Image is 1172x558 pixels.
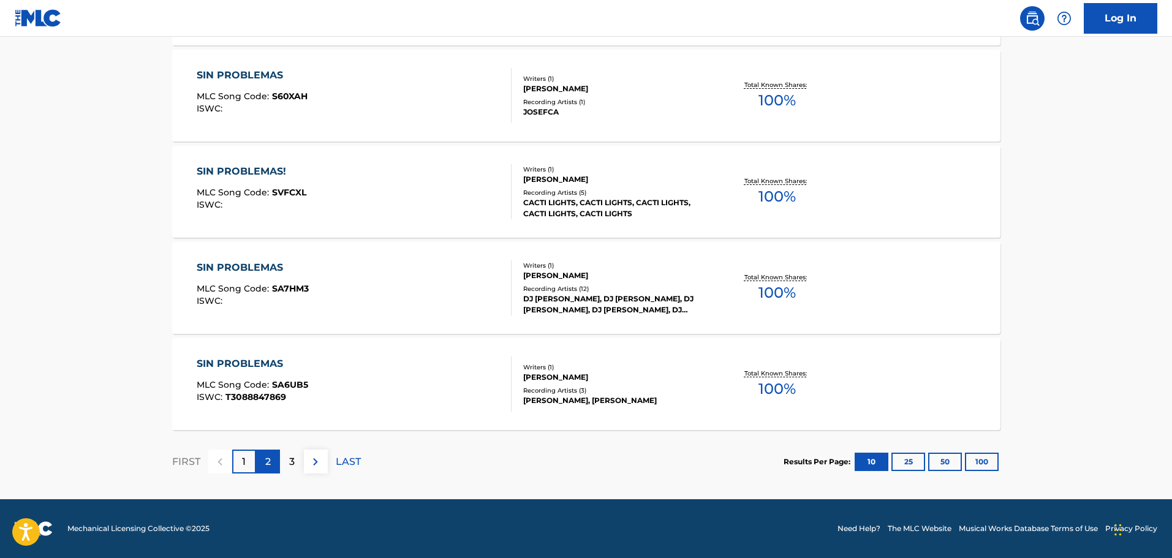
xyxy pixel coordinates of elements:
[523,293,708,315] div: DJ [PERSON_NAME], DJ [PERSON_NAME], DJ [PERSON_NAME], DJ [PERSON_NAME], DJ [PERSON_NAME]
[523,74,708,83] div: Writers ( 1 )
[523,261,708,270] div: Writers ( 1 )
[891,453,925,471] button: 25
[523,188,708,197] div: Recording Artists ( 5 )
[197,260,309,275] div: SIN PROBLEMAS
[523,97,708,107] div: Recording Artists ( 1 )
[523,395,708,406] div: [PERSON_NAME], [PERSON_NAME]
[197,164,306,179] div: SIN PROBLEMAS!
[272,283,309,294] span: SA7HM3
[744,273,810,282] p: Total Known Shares:
[965,453,999,471] button: 100
[172,338,1000,430] a: SIN PROBLEMASMLC Song Code:SA6UB5ISWC:T3088847869Writers (1)[PERSON_NAME]Recording Artists (3)[PE...
[15,521,53,536] img: logo
[523,107,708,118] div: JOSEFCA
[784,456,853,467] p: Results Per Page:
[242,454,246,469] p: 1
[225,391,286,402] span: T3088847869
[523,284,708,293] div: Recording Artists ( 12 )
[1057,11,1072,26] img: help
[272,379,308,390] span: SA6UB5
[172,242,1000,334] a: SIN PROBLEMASMLC Song Code:SA7HM3ISWC:Writers (1)[PERSON_NAME]Recording Artists (12)DJ [PERSON_NA...
[1111,499,1172,558] iframe: Chat Widget
[758,282,796,304] span: 100 %
[744,369,810,378] p: Total Known Shares:
[523,83,708,94] div: [PERSON_NAME]
[1105,523,1157,534] a: Privacy Policy
[197,68,308,83] div: SIN PROBLEMAS
[523,197,708,219] div: CACTI LIGHTS, CACTI LIGHTS, CACTI LIGHTS, CACTI LIGHTS, CACTI LIGHTS
[1114,511,1122,548] div: Drag
[197,356,308,371] div: SIN PROBLEMAS
[523,363,708,372] div: Writers ( 1 )
[758,186,796,208] span: 100 %
[15,9,62,27] img: MLC Logo
[523,270,708,281] div: [PERSON_NAME]
[1020,6,1045,31] a: Public Search
[308,454,323,469] img: right
[336,454,361,469] p: LAST
[1025,11,1040,26] img: search
[523,174,708,185] div: [PERSON_NAME]
[197,199,225,210] span: ISWC :
[197,295,225,306] span: ISWC :
[523,386,708,395] div: Recording Artists ( 3 )
[744,176,810,186] p: Total Known Shares:
[928,453,962,471] button: 50
[197,103,225,114] span: ISWC :
[197,91,272,102] span: MLC Song Code :
[1084,3,1157,34] a: Log In
[523,372,708,383] div: [PERSON_NAME]
[197,187,272,198] span: MLC Song Code :
[523,165,708,174] div: Writers ( 1 )
[197,391,225,402] span: ISWC :
[758,89,796,111] span: 100 %
[172,454,200,469] p: FIRST
[172,146,1000,238] a: SIN PROBLEMAS!MLC Song Code:SVFCXLISWC:Writers (1)[PERSON_NAME]Recording Artists (5)CACTI LIGHTS,...
[67,523,210,534] span: Mechanical Licensing Collective © 2025
[197,283,272,294] span: MLC Song Code :
[959,523,1098,534] a: Musical Works Database Terms of Use
[744,80,810,89] p: Total Known Shares:
[1052,6,1076,31] div: Help
[272,187,306,198] span: SVFCXL
[265,454,271,469] p: 2
[837,523,880,534] a: Need Help?
[172,50,1000,141] a: SIN PROBLEMASMLC Song Code:S60XAHISWC:Writers (1)[PERSON_NAME]Recording Artists (1)JOSEFCATotal K...
[888,523,951,534] a: The MLC Website
[758,378,796,400] span: 100 %
[272,91,308,102] span: S60XAH
[289,454,295,469] p: 3
[197,379,272,390] span: MLC Song Code :
[855,453,888,471] button: 10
